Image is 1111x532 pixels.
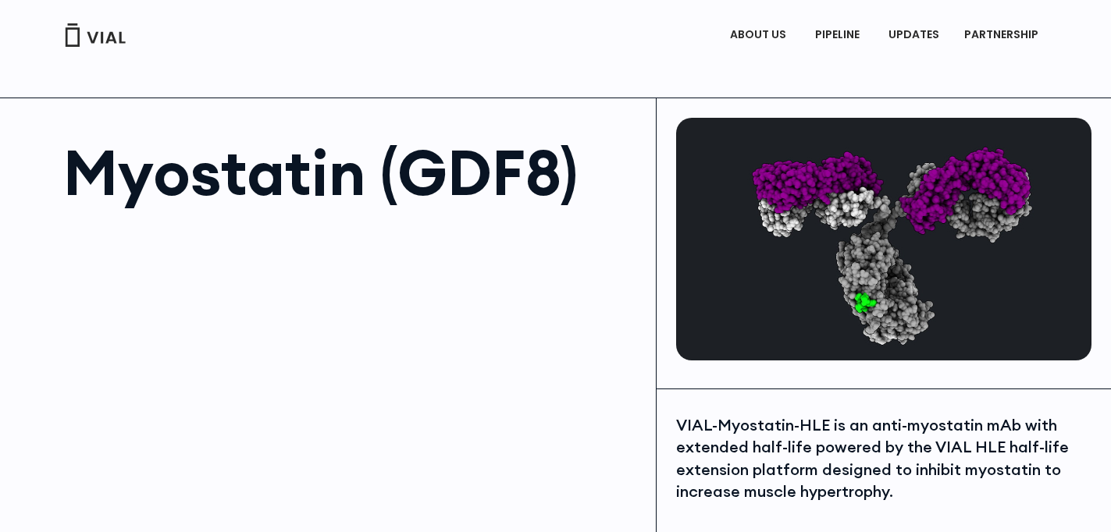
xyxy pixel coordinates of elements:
a: PARTNERSHIPMenu Toggle [952,22,1055,48]
a: UPDATES [876,22,951,48]
div: VIAL-Myostatin-HLE is an anti-myostatin mAb with extended half-life powered by the VIAL HLE half-... [676,414,1091,503]
a: PIPELINEMenu Toggle [803,22,875,48]
a: ABOUT USMenu Toggle [718,22,802,48]
h1: Myostatin (GDF8) [63,141,640,204]
img: Vial Logo [64,23,126,47]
